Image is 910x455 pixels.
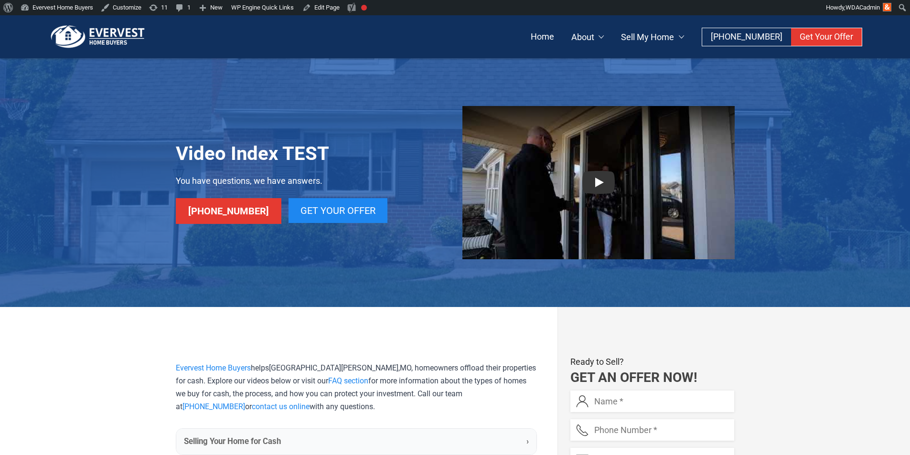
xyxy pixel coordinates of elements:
[269,363,398,372] span: [GEOGRAPHIC_DATA][PERSON_NAME]
[570,369,734,386] h2: Get an Offer Now!
[176,174,387,189] p: You have questions, we have answers.
[252,402,310,411] a: contact us online
[184,435,281,447] b: Selling Your Home for Cash
[176,198,281,224] a: [PHONE_NUMBER]
[48,25,148,49] img: logo.png
[570,355,734,370] p: Ready to Sell?
[702,28,791,46] a: [PHONE_NUMBER]
[570,391,734,412] input: Name *
[522,28,563,46] a: Home
[176,363,251,372] a: Evervest Home Buyers
[711,32,782,42] span: [PHONE_NUMBER]
[570,419,734,441] input: Phone Number *
[176,429,536,454] summary: Selling Your Home for Cash ›
[563,28,613,46] a: About
[846,4,880,11] span: WDACadmin
[289,198,387,223] a: Get Your Offer
[188,205,269,217] span: [PHONE_NUMBER]
[612,28,693,46] a: Sell My Home
[176,361,537,413] p: helps , , homeowners offload their properties for cash. Explore our videos below or visit our for...
[526,435,529,447] span: ›
[400,363,411,372] span: MO
[176,141,387,166] h1: Video Index TEST
[361,5,367,11] div: Focus keyphrase not set
[328,376,368,385] a: FAQ section
[182,402,245,411] a: [PHONE_NUMBER]
[791,28,862,46] a: Get Your Offer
